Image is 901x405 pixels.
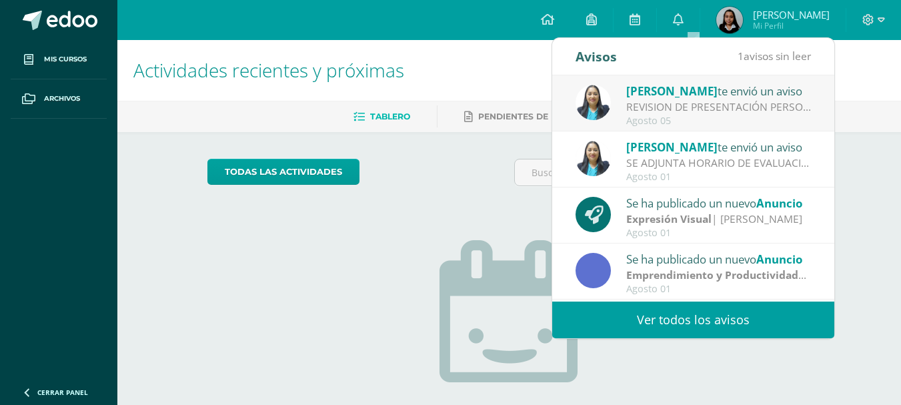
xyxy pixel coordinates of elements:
[353,106,410,127] a: Tablero
[626,83,718,99] span: [PERSON_NAME]
[753,8,830,21] span: [PERSON_NAME]
[44,93,80,104] span: Archivos
[552,302,834,338] a: Ver todos los avisos
[576,85,611,120] img: 49168807a2b8cca0ef2119beca2bd5ad.png
[515,159,810,185] input: Busca una actividad próxima aquí...
[576,141,611,176] img: 49168807a2b8cca0ef2119beca2bd5ad.png
[626,228,812,239] div: Agosto 01
[44,54,87,65] span: Mis cursos
[626,212,812,227] div: | [PERSON_NAME]
[716,7,743,33] img: a2973b6ec996f91dff332c221bead24d.png
[626,212,712,226] strong: Expresión Visual
[11,40,107,79] a: Mis cursos
[626,99,812,115] div: REVISION DE PRESENTACIÓN PERSONAL: Saludos Cordiales Les recordamos que estamos en evaluaciones d...
[738,49,744,63] span: 1
[626,115,812,127] div: Agosto 05
[756,252,802,267] span: Anuncio
[626,268,812,283] div: | [PERSON_NAME]
[626,171,812,183] div: Agosto 01
[207,159,359,185] a: todas las Actividades
[626,268,806,282] strong: Emprendimiento y Productividad
[626,139,718,155] span: [PERSON_NAME]
[626,155,812,171] div: SE ADJUNTA HORARIO DE EVALUACIONES: Saludos cordiales, se adjunta horario de evaluaciones para la...
[464,106,592,127] a: Pendientes de entrega
[626,284,812,295] div: Agosto 01
[756,195,802,211] span: Anuncio
[133,57,404,83] span: Actividades recientes y próximas
[37,388,88,397] span: Cerrar panel
[626,194,812,212] div: Se ha publicado un nuevo
[576,38,617,75] div: Avisos
[370,111,410,121] span: Tablero
[626,82,812,99] div: te envió un aviso
[738,49,811,63] span: avisos sin leer
[478,111,592,121] span: Pendientes de entrega
[11,79,107,119] a: Archivos
[753,20,830,31] span: Mi Perfil
[626,250,812,268] div: Se ha publicado un nuevo
[626,138,812,155] div: te envió un aviso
